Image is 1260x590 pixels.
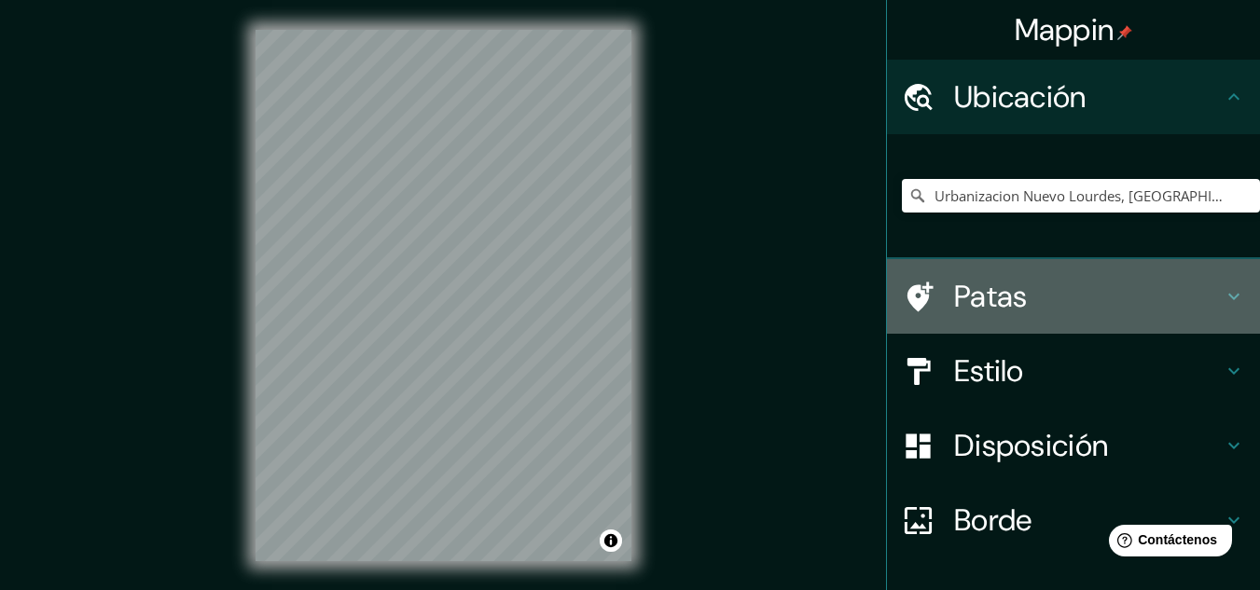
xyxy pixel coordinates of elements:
[954,77,1087,117] font: Ubicación
[256,30,631,561] canvas: Mapa
[887,60,1260,134] div: Ubicación
[954,426,1108,465] font: Disposición
[887,408,1260,483] div: Disposición
[887,334,1260,408] div: Estilo
[954,501,1032,540] font: Borde
[887,483,1260,557] div: Borde
[1117,25,1132,40] img: pin-icon.png
[1094,517,1239,569] iframe: Lanzador de widgets de ayuda
[1015,10,1115,49] font: Mappin
[902,179,1260,213] input: Elige tu ciudad o zona
[887,259,1260,334] div: Patas
[954,277,1028,316] font: Patas
[600,529,622,552] button: Activar o desactivar atribución
[954,351,1024,391] font: Estilo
